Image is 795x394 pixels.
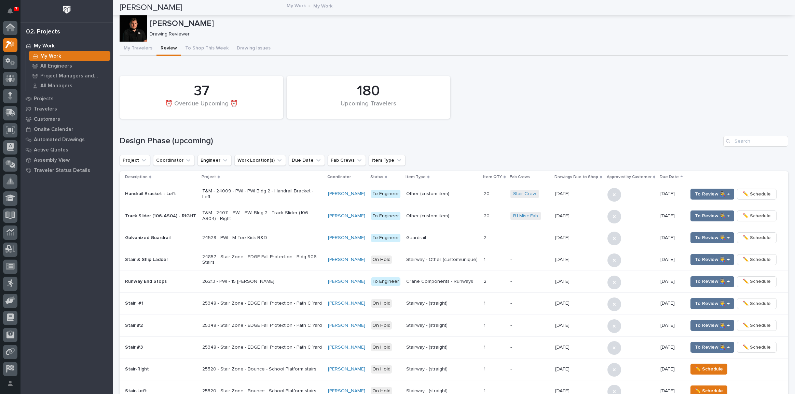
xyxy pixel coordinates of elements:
button: Notifications [3,4,17,18]
p: 24857 - Stair Zone - EDGE Fall Protection - Bldg 906 Stairs [202,254,322,266]
button: To Review 👨‍🏭 → [690,298,734,309]
p: Travelers [34,106,57,112]
tr: Stair #225348 - Stair Zone - EDGE Fall Protection - Path C Yard[PERSON_NAME] On HoldStairway - (s... [120,315,788,336]
a: Automated Drawings [20,134,113,145]
p: Drawings Due to Shop [554,173,598,181]
p: 26213 - PWI - 15 [PERSON_NAME] [202,279,322,284]
tr: Handrail Bracket - LeftT&M - 24009 - PWI - PWI Bldg 2 - Handrail Bracket - Left[PERSON_NAME] To E... [120,183,788,205]
span: To Review 👨‍🏭 → [695,212,730,220]
button: Review [156,42,181,56]
a: Active Quotes [20,145,113,155]
p: Project Managers and Engineers [40,73,108,79]
a: [PERSON_NAME] [328,366,365,372]
span: ✏️ Schedule [743,277,771,286]
p: [DATE] [555,212,571,219]
p: Automated Drawings [34,137,85,143]
tr: Galvanized Guardrail24528 - PWI - M Toe Kick R&D[PERSON_NAME] To EngineerGuardrail22 -[DATE][DATE... [120,227,788,249]
p: [DATE] [555,234,571,241]
a: [PERSON_NAME] [328,345,365,350]
button: Work Location(s) [234,155,286,166]
p: [DATE] [660,345,682,350]
a: All Managers [26,81,113,90]
p: Stairway - (straight) [406,301,478,306]
p: - [510,323,550,329]
button: To Review 👨‍🏭 → [690,232,734,243]
p: My Work [34,43,55,49]
p: Stairway - Other (custom/unique) [406,257,478,263]
span: ✏️ Schedule [743,212,771,220]
div: To Engineer [371,190,400,198]
span: To Review 👨‍🏭 → [695,343,730,351]
span: To Review 👨‍🏭 → [695,321,730,330]
button: ✏️ Schedule [737,342,777,353]
p: Runway End Stops [125,279,197,284]
p: All Managers [40,83,72,89]
button: Due Date [289,155,325,166]
tr: Runway End Stops26213 - PWI - 15 [PERSON_NAME][PERSON_NAME] To EngineerCrane Components - Runways... [120,271,788,292]
a: B1 Misc Fab [513,213,538,219]
p: Stairway - (straight) [406,388,478,394]
span: ✏️ Schedule [743,343,771,351]
p: Onsite Calendar [34,127,73,133]
a: My Work [287,1,306,9]
tr: Stair #325348 - Stair Zone - EDGE Fall Protection - Path C Yard[PERSON_NAME] On HoldStairway - (s... [120,336,788,358]
tr: Track Slider (106-AS04) - RIGHTT&M - 24011 - PWI - PWI Bldg 2 - Track Slider (106-AS04) - Right[P... [120,205,788,227]
a: [PERSON_NAME] [328,257,365,263]
p: - [510,235,550,241]
span: To Review 👨‍🏭 → [695,300,730,308]
p: Galvanized Guardrail [125,235,197,241]
p: Stair #2 [125,323,197,329]
div: On Hold [371,321,392,330]
p: Status [370,173,383,181]
span: ✏️ Schedule [743,321,771,330]
span: ✏️ Schedule [743,234,771,242]
p: [DATE] [555,321,571,329]
p: [DATE] [555,387,571,394]
p: - [510,366,550,372]
p: Guardrail [406,235,478,241]
button: To Review 👨‍🏭 → [690,189,734,200]
span: To Review 👨‍🏭 → [695,277,730,286]
p: Project [202,173,216,181]
div: On Hold [371,256,392,264]
p: 1 [484,299,487,306]
p: Other (custom item) [406,191,478,197]
p: 20 [484,190,491,197]
p: - [510,279,550,284]
p: All Engineers [40,63,72,69]
button: ✏️ Schedule [737,298,777,309]
p: - [510,301,550,306]
a: Project Managers and Engineers [26,71,113,81]
a: Stair Crew [513,191,536,197]
a: All Engineers [26,61,113,71]
div: To Engineer [371,234,400,242]
p: Handrail Bracket - Left [125,191,197,197]
button: ✏️ Schedule [737,189,777,200]
a: My Work [26,51,113,61]
p: 7 [15,6,17,11]
button: ✏️ Schedule [737,254,777,265]
p: Track Slider (106-AS04) - RIGHT [125,213,197,219]
span: To Review 👨‍🏭 → [695,234,730,242]
button: To Review 👨‍🏭 → [690,320,734,331]
p: 1 [484,256,487,263]
p: [DATE] [660,213,682,219]
p: 20 [484,212,491,219]
p: My Work [313,2,332,9]
p: [DATE] [555,190,571,197]
p: Stair #3 [125,345,197,350]
p: 1 [484,343,487,350]
button: ✏️ Schedule [737,232,777,243]
span: ✏️ Schedule [743,300,771,308]
p: Drawing Reviewer [150,31,783,37]
p: 2 [484,234,488,241]
p: [DATE] [555,365,571,372]
p: [DATE] [660,388,682,394]
a: [PERSON_NAME] [328,388,365,394]
button: To Review 👨‍🏭 → [690,254,734,265]
p: - [510,388,550,394]
button: Drawing Issues [233,42,275,56]
button: To Shop This Week [181,42,233,56]
p: 25348 - Stair Zone - EDGE Fall Protection - Path C Yard [202,323,322,329]
a: [PERSON_NAME] [328,301,365,306]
